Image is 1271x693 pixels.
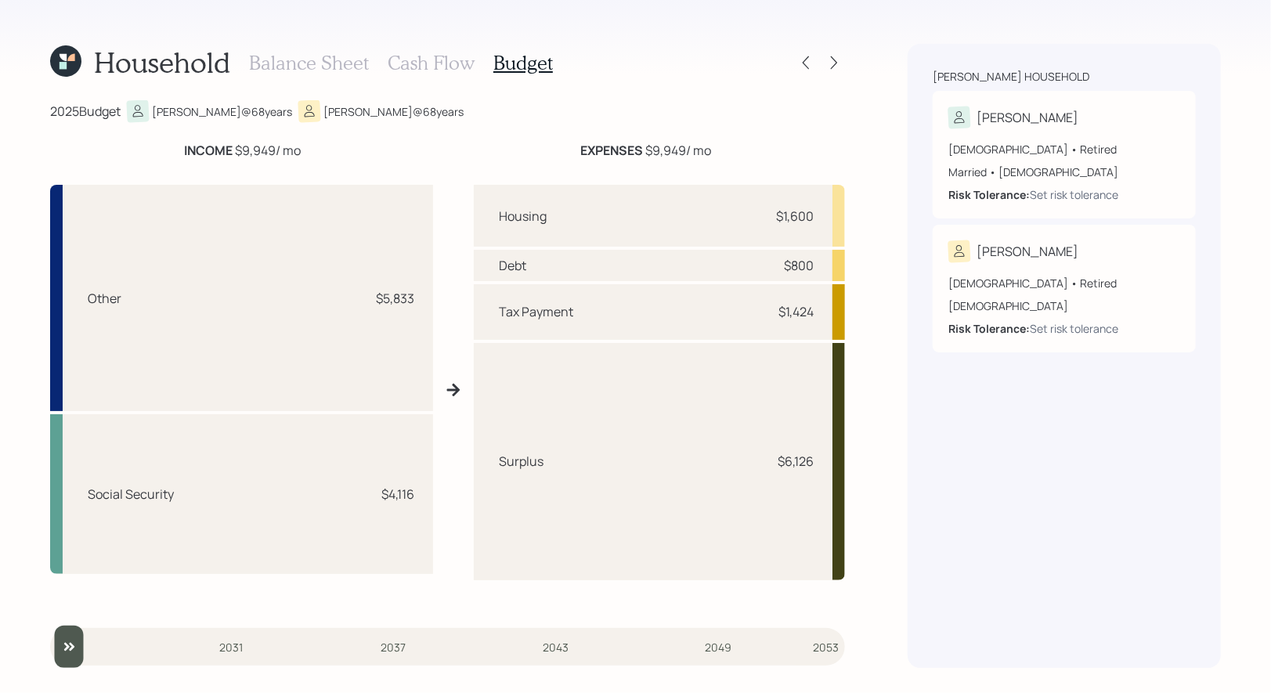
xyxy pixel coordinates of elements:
[184,141,301,160] div: $9,949 / mo
[776,207,814,226] div: $1,600
[977,242,1078,261] div: [PERSON_NAME]
[580,142,643,159] b: EXPENSES
[493,52,553,74] h3: Budget
[323,103,464,120] div: [PERSON_NAME] @ 68 years
[778,302,814,321] div: $1,424
[499,302,573,321] div: Tax Payment
[376,289,414,308] div: $5,833
[499,207,547,226] div: Housing
[977,108,1078,127] div: [PERSON_NAME]
[948,298,1180,314] div: [DEMOGRAPHIC_DATA]
[499,452,543,471] div: Surplus
[948,187,1030,202] b: Risk Tolerance:
[1030,186,1118,203] div: Set risk tolerance
[948,275,1180,291] div: [DEMOGRAPHIC_DATA] • Retired
[388,52,475,74] h3: Cash Flow
[1030,320,1118,337] div: Set risk tolerance
[948,321,1030,336] b: Risk Tolerance:
[249,52,369,74] h3: Balance Sheet
[152,103,292,120] div: [PERSON_NAME] @ 68 years
[88,485,174,504] div: Social Security
[381,485,414,504] div: $4,116
[580,141,711,160] div: $9,949 / mo
[784,256,814,275] div: $800
[948,141,1180,157] div: [DEMOGRAPHIC_DATA] • Retired
[948,164,1180,180] div: Married • [DEMOGRAPHIC_DATA]
[88,289,121,308] div: Other
[94,45,230,79] h1: Household
[499,256,526,275] div: Debt
[184,142,233,159] b: INCOME
[933,69,1089,85] div: [PERSON_NAME] household
[50,102,121,121] div: 2025 Budget
[778,452,814,471] div: $6,126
